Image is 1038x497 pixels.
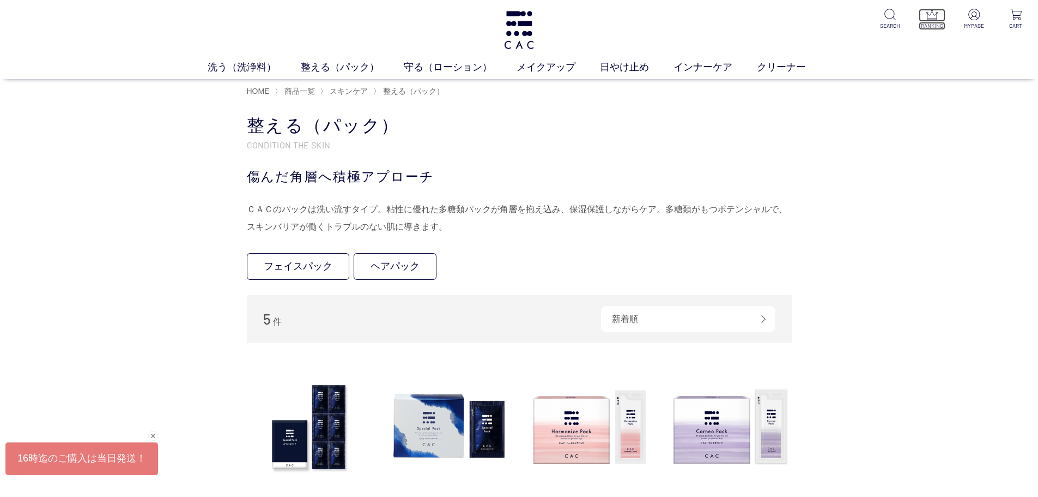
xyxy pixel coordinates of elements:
[673,60,757,75] a: インナーケア
[383,87,444,95] span: 整える（パック）
[877,22,903,30] p: SEARCH
[301,60,404,75] a: 整える（パック）
[373,86,447,97] li: 〉
[247,167,792,187] div: 傷んだ角層へ積極アプローチ
[961,22,987,30] p: MYPAGE
[502,11,536,49] img: logo
[247,201,792,236] div: ＣＡＣのパックは洗い流すタイプ。粘性に優れた多糖類パックが角層を抱え込み、保湿保護しながらケア。多糖類がもつポテンシャルで、スキンバリアが働くトラブルのない肌に導きます。
[600,60,673,75] a: 日やけ止め
[330,87,368,95] span: スキンケア
[282,87,315,95] a: 商品一覧
[327,87,368,95] a: スキンケア
[877,9,903,30] a: SEARCH
[381,87,444,95] a: 整える（パック）
[961,9,987,30] a: MYPAGE
[275,86,318,97] li: 〉
[284,87,315,95] span: 商品一覧
[667,365,792,489] img: ＣＡＣ コルネオパック
[208,60,301,75] a: 洗う（洗浄料）
[1003,9,1029,30] a: CART
[354,253,436,280] a: ヘアパック
[320,86,371,97] li: 〉
[517,60,600,75] a: メイクアップ
[247,365,371,489] img: ＣＡＣスペシャルパック お試しサイズ（６包）
[919,22,945,30] p: RANKING
[247,87,270,95] a: HOME
[404,60,517,75] a: 守る（ローション）
[273,317,282,326] span: 件
[387,365,511,489] img: ＣＡＣ スペシャルパック
[919,9,945,30] a: RANKING
[1003,22,1029,30] p: CART
[757,60,830,75] a: クリーナー
[247,139,792,151] p: CONDITION THE SKIN
[247,114,792,137] h1: 整える（パック）
[263,310,271,327] span: 5
[247,253,349,280] a: フェイスパック
[601,306,775,332] div: 新着順
[527,365,652,489] img: ＣＡＣ ハーモナイズパック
